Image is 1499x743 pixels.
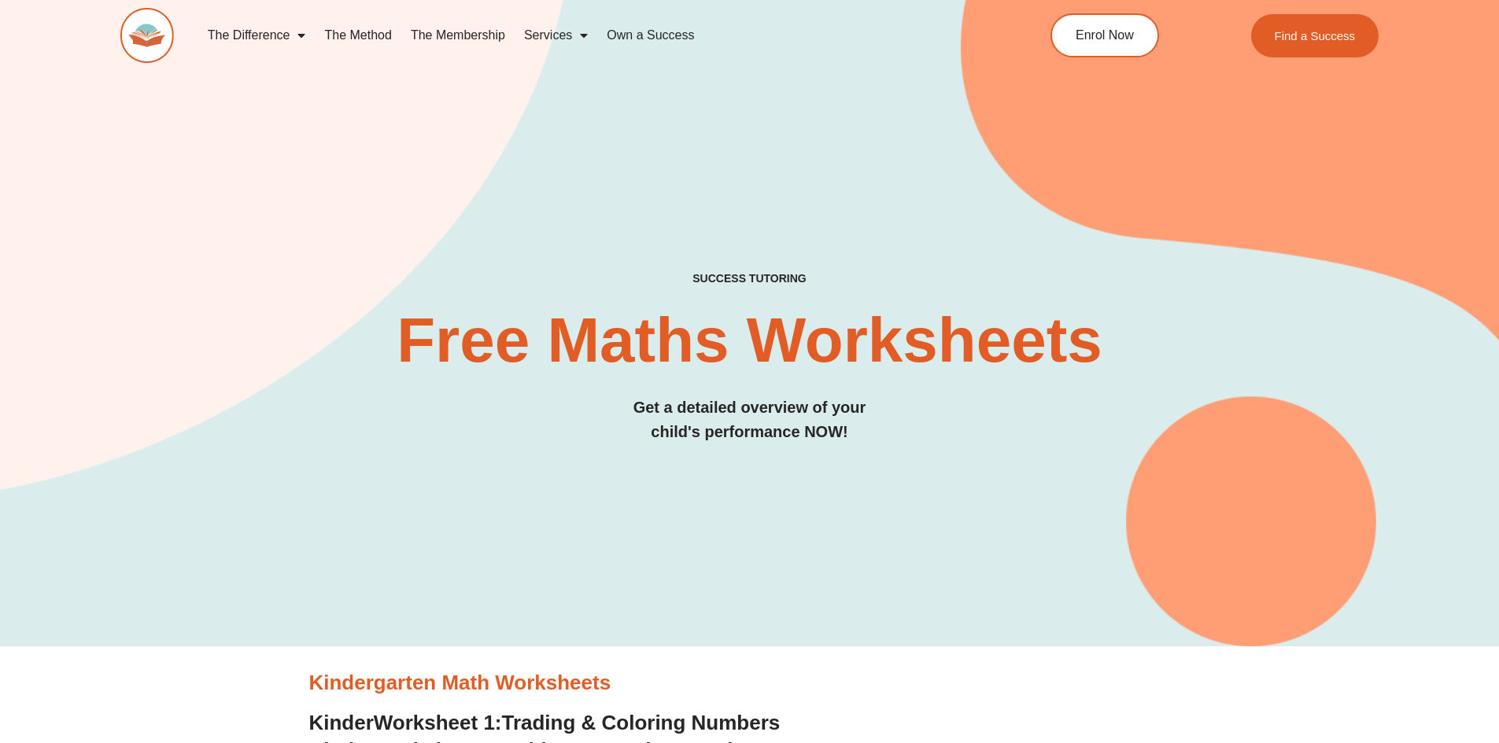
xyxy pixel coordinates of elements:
h3: Get a detailed overview of your child's performance NOW! [120,395,1379,444]
h2: Free Maths Worksheets​ [120,309,1379,372]
span: Trading & Coloring Numbers [502,711,781,734]
a: Enrol Now [1050,13,1159,57]
a: The Membership [401,17,515,53]
span: Find a Success [1275,30,1356,42]
a: KinderWorksheet 1:Trading & Coloring Numbers [309,711,781,734]
a: Services [515,17,597,53]
a: Find a Success [1251,14,1379,57]
a: The Method [315,17,401,53]
nav: Menu [198,17,979,53]
h3: Kindergarten Math Worksheets [309,670,1191,697]
a: Own a Success [597,17,703,53]
span: Enrol Now [1076,29,1134,42]
span: Worksheet 1: [374,711,502,734]
span: Kinder [309,711,374,734]
h4: SUCCESS TUTORING​ [120,272,1379,285]
a: The Difference [198,17,316,53]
